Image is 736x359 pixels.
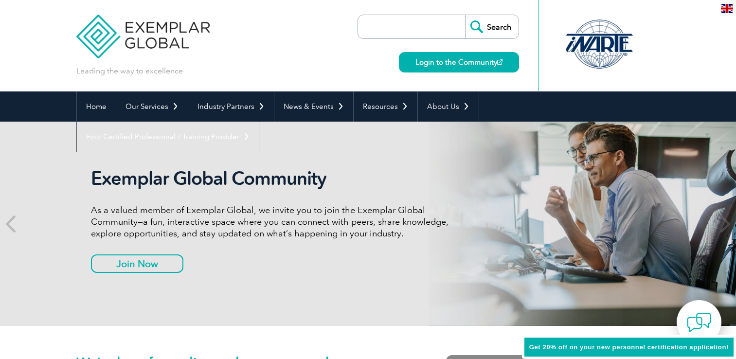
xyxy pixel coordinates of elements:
[91,254,183,273] a: Join Now
[76,66,183,76] p: Leading the way to excellence
[399,52,519,72] a: Login to the Community
[497,59,503,65] img: open_square.png
[77,91,116,122] a: Home
[274,91,353,122] a: News & Events
[721,4,733,13] img: en
[465,15,519,38] input: Search
[116,91,188,122] a: Our Services
[77,122,259,152] a: Find Certified Professional / Training Provider
[418,91,479,122] a: About Us
[91,167,456,190] h2: Exemplar Global Community
[188,91,274,122] a: Industry Partners
[91,204,456,239] p: As a valued member of Exemplar Global, we invite you to join the Exemplar Global Community—a fun,...
[354,91,417,122] a: Resources
[529,343,729,351] span: Get 20% off on your new personnel certification application!
[687,310,711,335] img: contact-chat.png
